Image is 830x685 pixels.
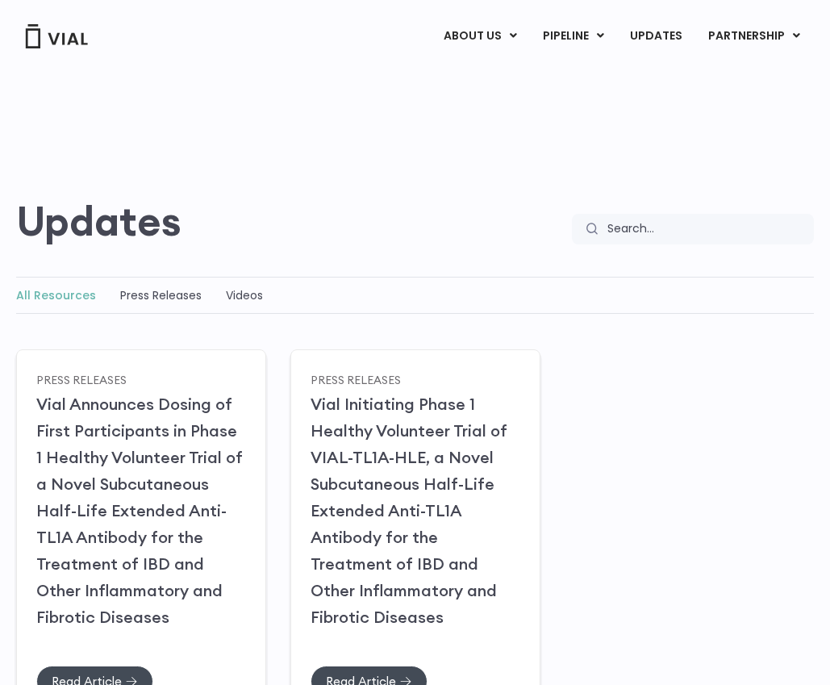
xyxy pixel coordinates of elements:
[24,24,89,48] img: Vial Logo
[16,287,96,303] a: All Resources
[16,198,181,244] h2: Updates
[431,23,529,50] a: ABOUT USMenu Toggle
[530,23,616,50] a: PIPELINEMenu Toggle
[311,372,401,386] a: Press Releases
[226,287,263,303] a: Videos
[311,394,507,627] a: Vial Initiating Phase 1 Healthy Volunteer Trial of VIAL-TL1A-HLE, a Novel Subcutaneous Half-Life ...
[120,287,202,303] a: Press Releases
[617,23,694,50] a: UPDATES
[36,394,243,627] a: Vial Announces Dosing of First Participants in Phase 1 Healthy Volunteer Trial of a Novel Subcuta...
[597,214,814,244] input: Search...
[695,23,813,50] a: PARTNERSHIPMenu Toggle
[36,372,127,386] a: Press Releases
